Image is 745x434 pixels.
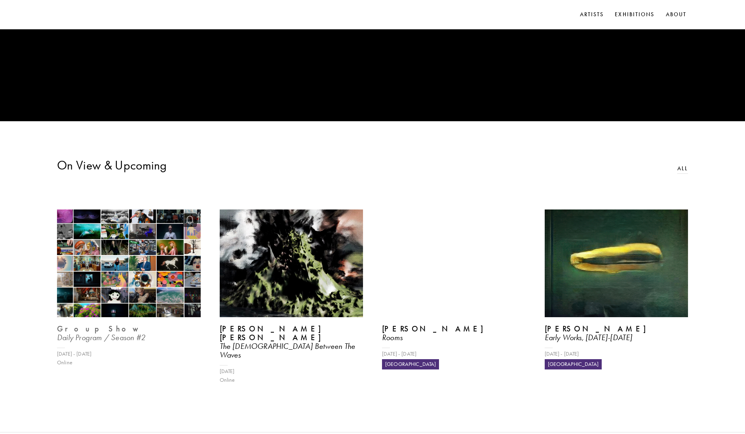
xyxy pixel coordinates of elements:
[382,209,526,369] a: [PERSON_NAME]Rooms[DATE] - [DATE][GEOGRAPHIC_DATA]
[220,367,363,376] div: [DATE]
[382,359,439,369] div: [GEOGRAPHIC_DATA]
[578,9,606,21] a: Artists
[220,376,363,385] div: Online
[57,157,167,173] h3: On View & Upcoming
[382,333,403,342] i: Rooms
[55,208,203,319] img: Exhibition Image
[613,9,656,21] a: Exhibitions
[664,9,688,21] a: About
[220,341,355,360] i: The [DEMOGRAPHIC_DATA] Between The Waves
[220,209,363,317] img: Exhibition Image
[57,209,201,367] a: Exhibition ImageGroup ShowDaily Program / Season #2[DATE] - [DATE]Online
[677,164,688,173] a: All
[57,324,142,333] b: Group Show
[545,209,688,369] a: Exhibition Image[PERSON_NAME]Early Works, [DATE]-[DATE][DATE] - [DATE][GEOGRAPHIC_DATA]
[545,209,688,317] img: Exhibition Image
[545,333,633,342] i: Early Works, [DATE]-[DATE]
[545,359,602,369] div: [GEOGRAPHIC_DATA]
[57,350,201,358] div: [DATE] - [DATE]
[220,324,335,342] b: [PERSON_NAME] [PERSON_NAME]
[57,358,201,367] div: Online
[57,333,145,342] i: Daily Program / Season #2
[220,209,363,385] a: Exhibition Image[PERSON_NAME] [PERSON_NAME]The [DEMOGRAPHIC_DATA] Between The Waves[DATE]Online
[545,350,688,358] div: [DATE] - [DATE]
[382,324,497,333] b: [PERSON_NAME]
[545,324,660,333] b: [PERSON_NAME]
[382,350,526,358] div: [DATE] - [DATE]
